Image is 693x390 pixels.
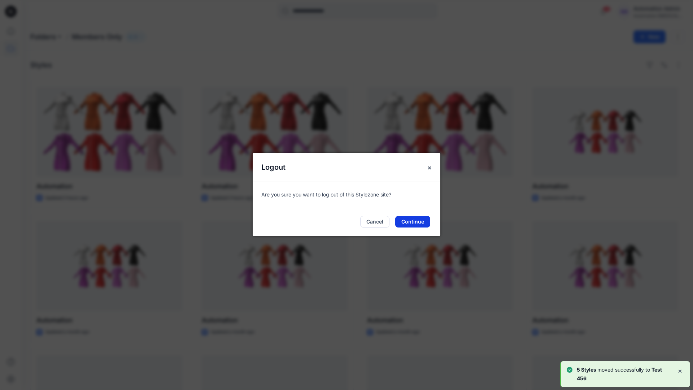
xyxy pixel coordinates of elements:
button: Close [423,161,436,174]
button: Continue [395,216,430,227]
div: Notifications-bottom-right [557,358,693,390]
b: 5 Styles [577,367,597,373]
button: Cancel [360,216,389,227]
h5: Logout [253,153,294,182]
p: Are you sure you want to log out of this Stylezone site? [261,191,432,198]
p: moved successfully to [577,365,671,383]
